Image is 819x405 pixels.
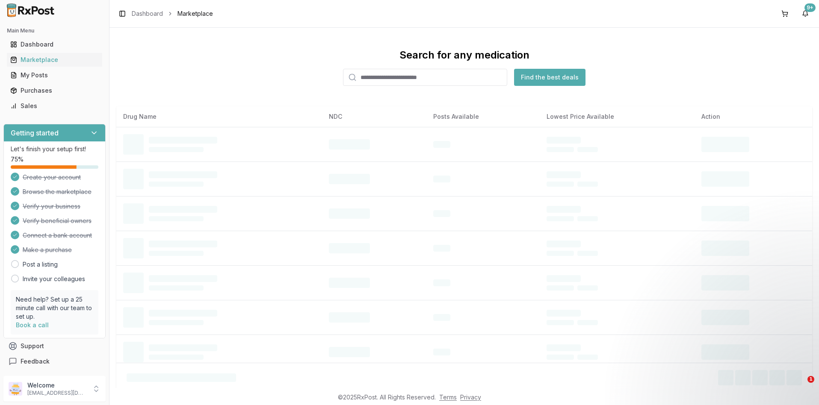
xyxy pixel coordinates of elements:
[23,275,85,283] a: Invite your colleagues
[27,390,87,396] p: [EMAIL_ADDRESS][DOMAIN_NAME]
[10,71,99,79] div: My Posts
[426,106,540,127] th: Posts Available
[11,145,98,153] p: Let's finish your setup first!
[11,155,24,164] span: 75 %
[23,246,72,254] span: Make a purchase
[3,3,58,17] img: RxPost Logo
[804,3,816,12] div: 9+
[3,53,106,67] button: Marketplace
[7,37,102,52] a: Dashboard
[3,38,106,51] button: Dashboard
[3,68,106,82] button: My Posts
[798,7,812,21] button: 9+
[10,86,99,95] div: Purchases
[322,106,426,127] th: NDC
[7,67,102,83] a: My Posts
[10,102,99,110] div: Sales
[790,376,810,396] iframe: Intercom live chat
[439,393,457,401] a: Terms
[23,202,80,211] span: Verify your business
[23,231,92,240] span: Connect a bank account
[16,321,49,329] a: Book a call
[9,382,22,396] img: User avatar
[10,40,99,49] div: Dashboard
[7,27,102,34] h2: Main Menu
[695,106,812,127] th: Action
[3,84,106,97] button: Purchases
[3,354,106,369] button: Feedback
[23,188,92,196] span: Browse the marketplace
[3,99,106,113] button: Sales
[540,106,695,127] th: Lowest Price Available
[23,260,58,269] a: Post a listing
[116,106,322,127] th: Drug Name
[16,295,93,321] p: Need help? Set up a 25 minute call with our team to set up.
[7,83,102,98] a: Purchases
[7,98,102,114] a: Sales
[807,376,814,383] span: 1
[132,9,213,18] nav: breadcrumb
[10,56,99,64] div: Marketplace
[132,9,163,18] a: Dashboard
[23,173,81,182] span: Create your account
[460,393,481,401] a: Privacy
[27,381,87,390] p: Welcome
[514,69,585,86] button: Find the best deals
[399,48,529,62] div: Search for any medication
[177,9,213,18] span: Marketplace
[21,357,50,366] span: Feedback
[7,52,102,67] a: Marketplace
[23,217,92,225] span: Verify beneficial owners
[11,128,59,138] h3: Getting started
[3,338,106,354] button: Support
